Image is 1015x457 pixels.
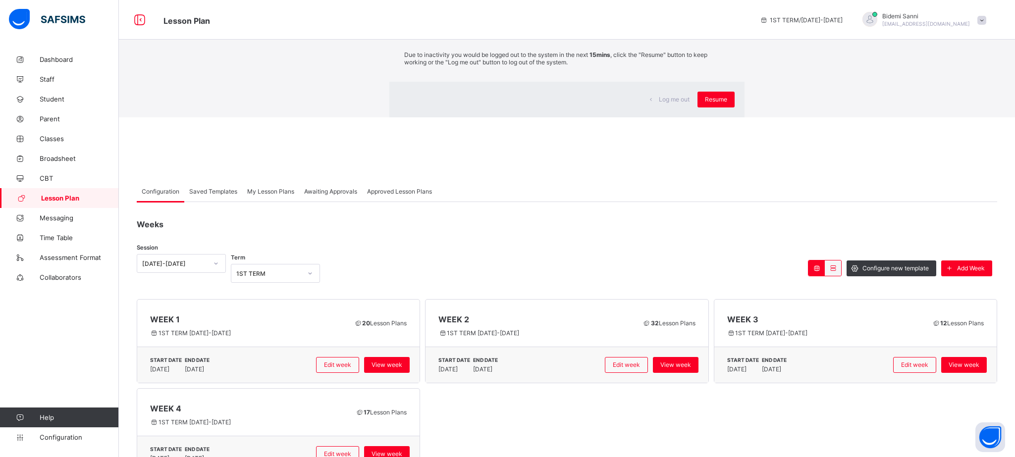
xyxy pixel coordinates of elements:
span: Lesson Plans [932,319,984,327]
b: 12 [940,319,947,327]
span: Log me out [659,96,690,103]
span: [DATE] [473,365,495,373]
span: Assessment Format [40,254,119,261]
span: [DATE] [762,365,784,373]
span: [DATE] [438,365,467,373]
span: Approved Lesson Plans [367,188,432,195]
span: Awaiting Approvals [304,188,357,195]
span: 1ST TERM [DATE]-[DATE] [727,329,921,337]
strong: 15mins [589,51,610,58]
span: Edit week [324,361,351,368]
span: Edit week [901,361,928,368]
span: WEEK 3 [727,314,921,324]
span: [EMAIL_ADDRESS][DOMAIN_NAME] [882,21,970,27]
p: Due to inactivity you would be logged out to the system in the next , click the "Resume" button t... [404,51,730,66]
span: Collaborators [40,273,119,281]
span: START DATE [150,446,182,452]
span: [DATE] [150,365,179,373]
span: Lesson Plans [642,319,695,327]
span: Resume [705,96,727,103]
span: 1ST TERM [DATE]-[DATE] [150,418,345,426]
span: [DATE] [185,365,207,373]
span: Messaging [40,214,119,222]
span: CBT [40,174,119,182]
span: END DATE [185,446,210,452]
span: Session [137,244,158,251]
span: Lesson Plans [354,319,407,327]
span: session/term information [760,16,843,24]
span: Add Week [957,264,985,272]
span: Staff [40,75,119,83]
span: View week [372,361,402,368]
span: Broadsheet [40,154,119,162]
div: [DATE]-[DATE] [142,259,208,267]
div: 1ST TERM [236,269,302,277]
div: BidemiSanni [853,12,991,28]
span: Configuration [142,188,179,195]
span: START DATE [150,357,182,363]
span: Time Table [40,234,119,242]
img: safsims [9,9,85,30]
span: Saved Templates [189,188,237,195]
button: Open asap [975,422,1005,452]
span: END DATE [762,357,787,363]
span: Term [231,254,245,261]
span: View week [660,361,691,368]
span: 1ST TERM [DATE]-[DATE] [150,329,343,337]
span: Configure new template [862,264,929,272]
span: START DATE [727,357,759,363]
span: Help [40,413,118,421]
span: END DATE [473,357,498,363]
span: Lesson Plan [163,16,210,26]
span: Classes [40,135,119,143]
span: [DATE] [727,365,756,373]
span: Lesson Plan [41,194,119,202]
span: Student [40,95,119,103]
span: END DATE [185,357,210,363]
b: 17 [364,408,370,416]
span: WEEK 4 [150,404,345,413]
span: WEEK 2 [438,314,632,324]
span: Lesson Plans [356,408,407,416]
b: 32 [651,319,659,327]
b: 20 [362,319,370,327]
span: View week [949,361,979,368]
span: 1ST TERM [DATE]-[DATE] [438,329,632,337]
span: Weeks [137,219,163,229]
span: WEEK 1 [150,314,343,324]
span: Bidemi Sanni [882,12,970,20]
span: Configuration [40,433,118,441]
span: Dashboard [40,55,119,63]
span: My Lesson Plans [247,188,294,195]
span: START DATE [438,357,470,363]
span: Parent [40,115,119,123]
span: Edit week [613,361,640,368]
